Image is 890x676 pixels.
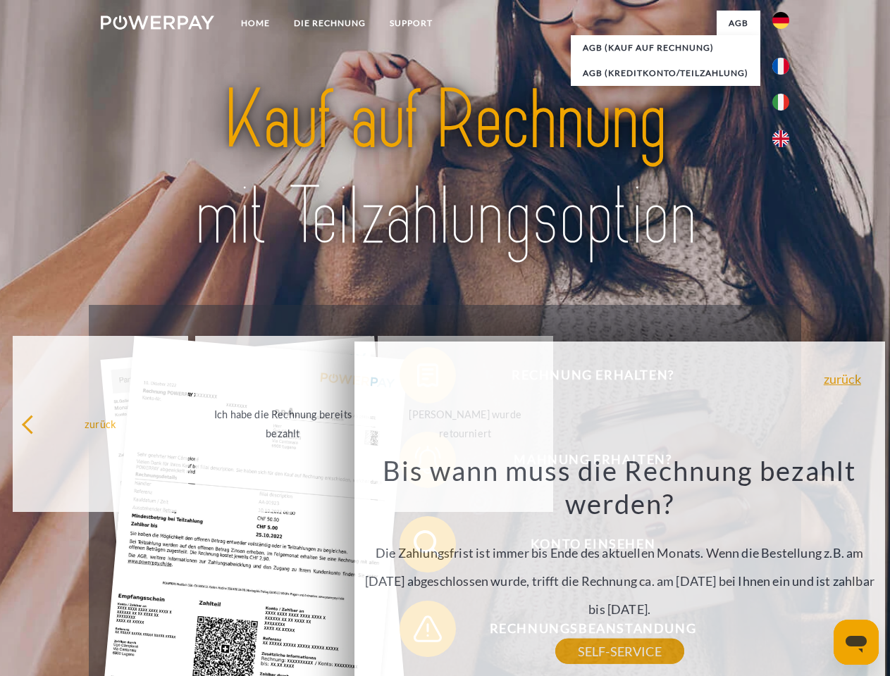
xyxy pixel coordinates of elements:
[772,58,789,75] img: fr
[772,94,789,111] img: it
[717,11,760,36] a: agb
[378,11,445,36] a: SUPPORT
[229,11,282,36] a: Home
[204,405,362,443] div: Ich habe die Rechnung bereits bezahlt
[101,15,214,30] img: logo-powerpay-white.svg
[362,453,877,651] div: Die Zahlungsfrist ist immer bis Ende des aktuellen Monats. Wenn die Bestellung z.B. am [DATE] abg...
[571,35,760,61] a: AGB (Kauf auf Rechnung)
[555,639,684,664] a: SELF-SERVICE
[135,68,755,270] img: title-powerpay_de.svg
[362,453,877,521] h3: Bis wann muss die Rechnung bezahlt werden?
[282,11,378,36] a: DIE RECHNUNG
[571,61,760,86] a: AGB (Kreditkonto/Teilzahlung)
[772,130,789,147] img: en
[824,373,861,385] a: zurück
[772,12,789,29] img: de
[834,620,879,665] iframe: Schaltfläche zum Öffnen des Messaging-Fensters
[21,414,180,433] div: zurück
